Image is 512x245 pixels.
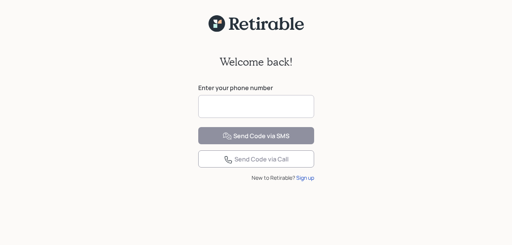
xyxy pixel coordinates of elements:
h2: Welcome back! [220,55,293,68]
div: Send Code via SMS [223,132,289,141]
button: Send Code via Call [198,150,314,168]
div: New to Retirable? [198,174,314,182]
button: Send Code via SMS [198,127,314,144]
label: Enter your phone number [198,84,314,92]
div: Send Code via Call [224,155,289,164]
div: Sign up [296,174,314,182]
